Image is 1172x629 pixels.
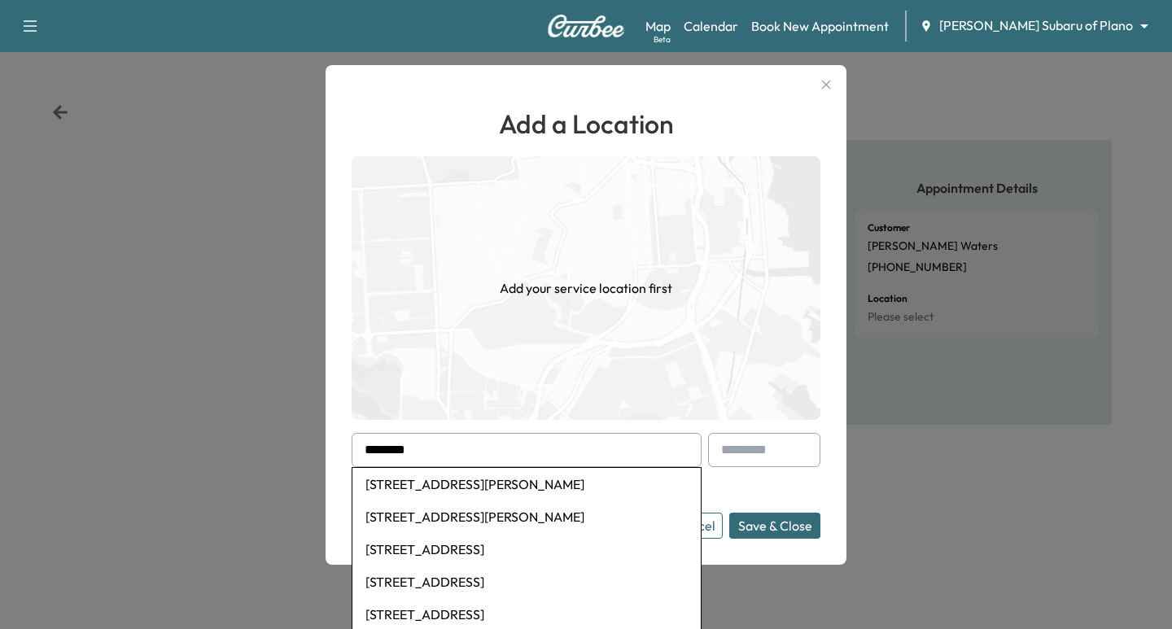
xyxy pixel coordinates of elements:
[654,33,671,46] div: Beta
[751,16,889,36] a: Book New Appointment
[684,16,738,36] a: Calendar
[352,533,701,566] li: [STREET_ADDRESS]
[352,468,701,500] li: [STREET_ADDRESS][PERSON_NAME]
[547,15,625,37] img: Curbee Logo
[352,566,701,598] li: [STREET_ADDRESS]
[500,278,672,298] h1: Add your service location first
[729,513,820,539] button: Save & Close
[352,156,820,420] img: empty-map-CL6vilOE.png
[352,500,701,533] li: [STREET_ADDRESS][PERSON_NAME]
[352,104,820,143] h1: Add a Location
[939,16,1133,35] span: [PERSON_NAME] Subaru of Plano
[645,16,671,36] a: MapBeta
